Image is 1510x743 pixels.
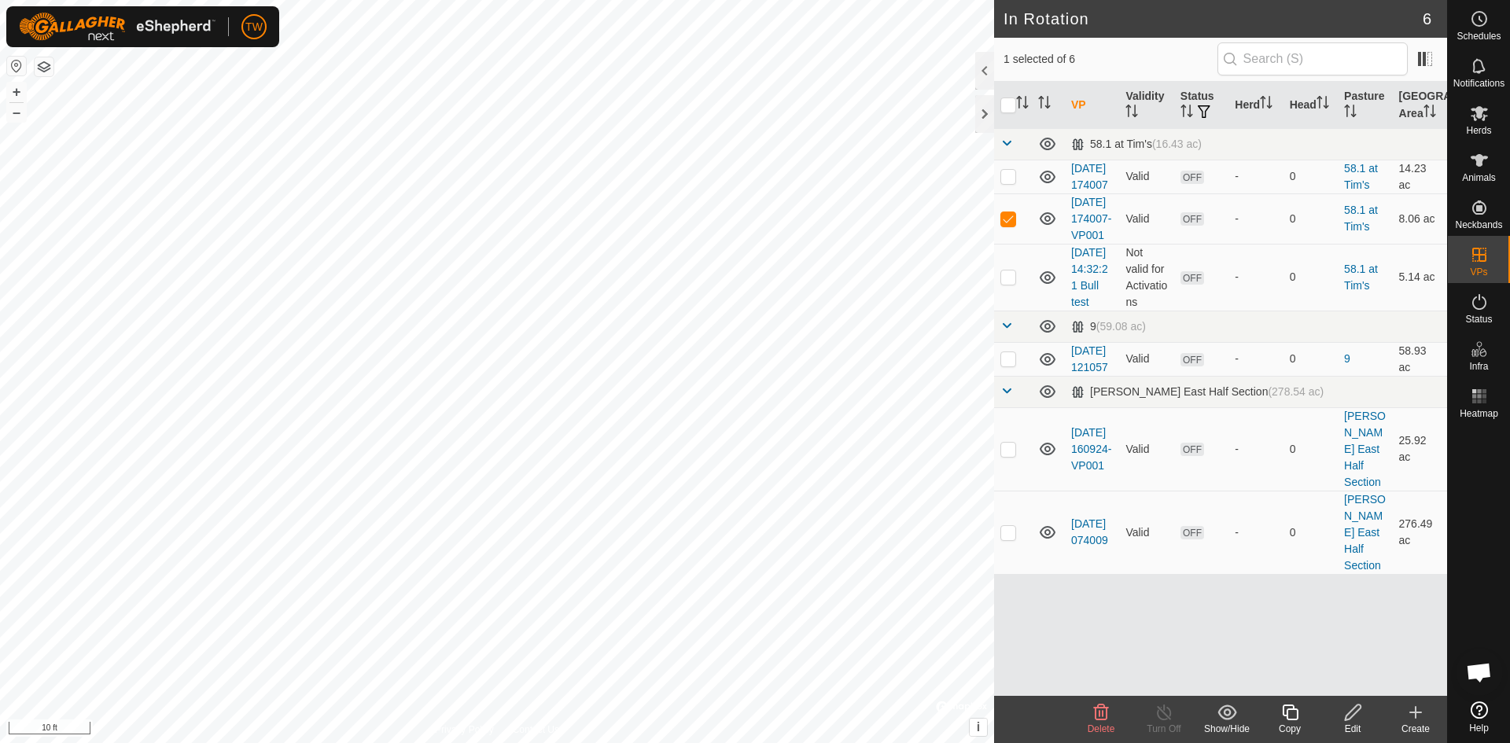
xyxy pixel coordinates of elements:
[1174,82,1228,129] th: Status
[1016,98,1029,111] p-sorticon: Activate to sort
[1344,107,1357,120] p-sorticon: Activate to sort
[1217,42,1408,75] input: Search (S)
[1088,723,1115,734] span: Delete
[1125,107,1138,120] p-sorticon: Activate to sort
[1344,204,1378,233] a: 58.1 at Tim's
[1469,723,1489,733] span: Help
[1235,524,1276,541] div: -
[1393,342,1447,376] td: 58.93 ac
[1393,407,1447,491] td: 25.92 ac
[1180,271,1204,285] span: OFF
[1283,82,1338,129] th: Head
[1344,352,1350,365] a: 9
[1456,649,1503,696] div: Open chat
[1393,491,1447,574] td: 276.49 ac
[1180,107,1193,120] p-sorticon: Activate to sort
[1423,7,1431,31] span: 6
[1119,160,1173,193] td: Valid
[1321,722,1384,736] div: Edit
[1180,212,1204,226] span: OFF
[1423,107,1436,120] p-sorticon: Activate to sort
[1071,385,1324,399] div: [PERSON_NAME] East Half Section
[1180,443,1204,456] span: OFF
[513,723,559,737] a: Contact Us
[1071,517,1108,546] a: [DATE] 074009
[1455,220,1502,230] span: Neckbands
[1004,51,1217,68] span: 1 selected of 6
[970,719,987,736] button: i
[245,19,263,35] span: TW
[1071,320,1146,333] div: 9
[1283,491,1338,574] td: 0
[1195,722,1258,736] div: Show/Hide
[977,720,980,734] span: i
[1283,407,1338,491] td: 0
[1071,138,1202,151] div: 58.1 at Tim's
[1460,409,1498,418] span: Heatmap
[1344,263,1378,292] a: 58.1 at Tim's
[1119,193,1173,244] td: Valid
[1038,98,1051,111] p-sorticon: Activate to sort
[35,57,53,76] button: Map Layers
[1268,385,1324,398] span: (278.54 ac)
[1071,344,1108,373] a: [DATE] 121057
[1071,426,1111,472] a: [DATE] 160924-VP001
[19,13,215,41] img: Gallagher Logo
[1096,320,1146,333] span: (59.08 ac)
[1235,168,1276,185] div: -
[1283,160,1338,193] td: 0
[1457,31,1501,41] span: Schedules
[1004,9,1423,28] h2: In Rotation
[1283,342,1338,376] td: 0
[1132,722,1195,736] div: Turn Off
[1462,173,1496,182] span: Animals
[7,57,26,75] button: Reset Map
[7,83,26,101] button: +
[1071,246,1108,308] a: [DATE] 14:32:21 Bull test
[1235,211,1276,227] div: -
[1283,244,1338,311] td: 0
[1448,695,1510,739] a: Help
[1119,407,1173,491] td: Valid
[1344,162,1378,191] a: 58.1 at Tim's
[1470,267,1487,277] span: VPs
[1065,82,1119,129] th: VP
[1180,353,1204,366] span: OFF
[1469,362,1488,371] span: Infra
[1119,491,1173,574] td: Valid
[1258,722,1321,736] div: Copy
[1119,82,1173,129] th: Validity
[1338,82,1392,129] th: Pasture
[1071,196,1111,241] a: [DATE] 174007-VP001
[1235,269,1276,285] div: -
[1119,244,1173,311] td: Not valid for Activations
[1317,98,1329,111] p-sorticon: Activate to sort
[1235,441,1276,458] div: -
[1465,314,1492,324] span: Status
[1260,98,1272,111] p-sorticon: Activate to sort
[1119,342,1173,376] td: Valid
[1393,82,1447,129] th: [GEOGRAPHIC_DATA] Area
[7,103,26,122] button: –
[1344,493,1386,572] a: [PERSON_NAME] East Half Section
[1235,351,1276,367] div: -
[1393,193,1447,244] td: 8.06 ac
[1466,126,1491,135] span: Herds
[435,723,494,737] a: Privacy Policy
[1384,722,1447,736] div: Create
[1152,138,1202,150] span: (16.43 ac)
[1071,162,1108,191] a: [DATE] 174007
[1393,244,1447,311] td: 5.14 ac
[1393,160,1447,193] td: 14.23 ac
[1283,193,1338,244] td: 0
[1180,526,1204,539] span: OFF
[1228,82,1283,129] th: Herd
[1344,410,1386,488] a: [PERSON_NAME] East Half Section
[1453,79,1504,88] span: Notifications
[1180,171,1204,184] span: OFF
